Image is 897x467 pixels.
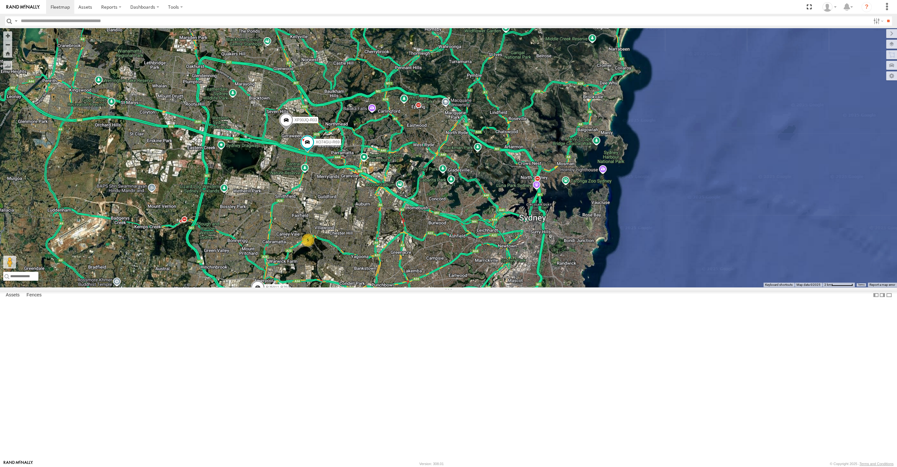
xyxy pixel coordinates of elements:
[830,462,893,466] div: © Copyright 2025 -
[820,2,839,12] div: Quang MAC
[3,256,16,269] button: Drag Pegman onto the map to open Street View
[869,283,895,286] a: Report a map error
[886,71,897,80] label: Map Settings
[860,462,893,466] a: Terms and Conditions
[266,285,287,290] span: RJ5911-R79
[879,291,885,300] label: Dock Summary Table to the Right
[886,291,892,300] label: Hide Summary Table
[6,5,40,9] img: rand-logo.svg
[4,461,33,467] a: Visit our Website
[765,283,793,287] button: Keyboard shortcuts
[3,61,12,70] label: Measure
[302,234,314,246] div: 5
[861,2,872,12] i: ?
[871,16,885,26] label: Search Filter Options
[3,31,12,40] button: Zoom in
[796,283,820,286] span: Map data ©2025
[822,283,855,287] button: Map Scale: 2 km per 63 pixels
[316,140,340,144] span: XO74GU-R69
[3,291,23,300] label: Assets
[13,16,19,26] label: Search Query
[858,284,865,286] a: Terms (opens in new tab)
[295,117,317,122] span: XP30JQ-R03
[3,49,12,58] button: Zoom Home
[873,291,879,300] label: Dock Summary Table to the Left
[23,291,45,300] label: Fences
[419,462,444,466] div: Version: 308.01
[824,283,831,286] span: 2 km
[3,40,12,49] button: Zoom out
